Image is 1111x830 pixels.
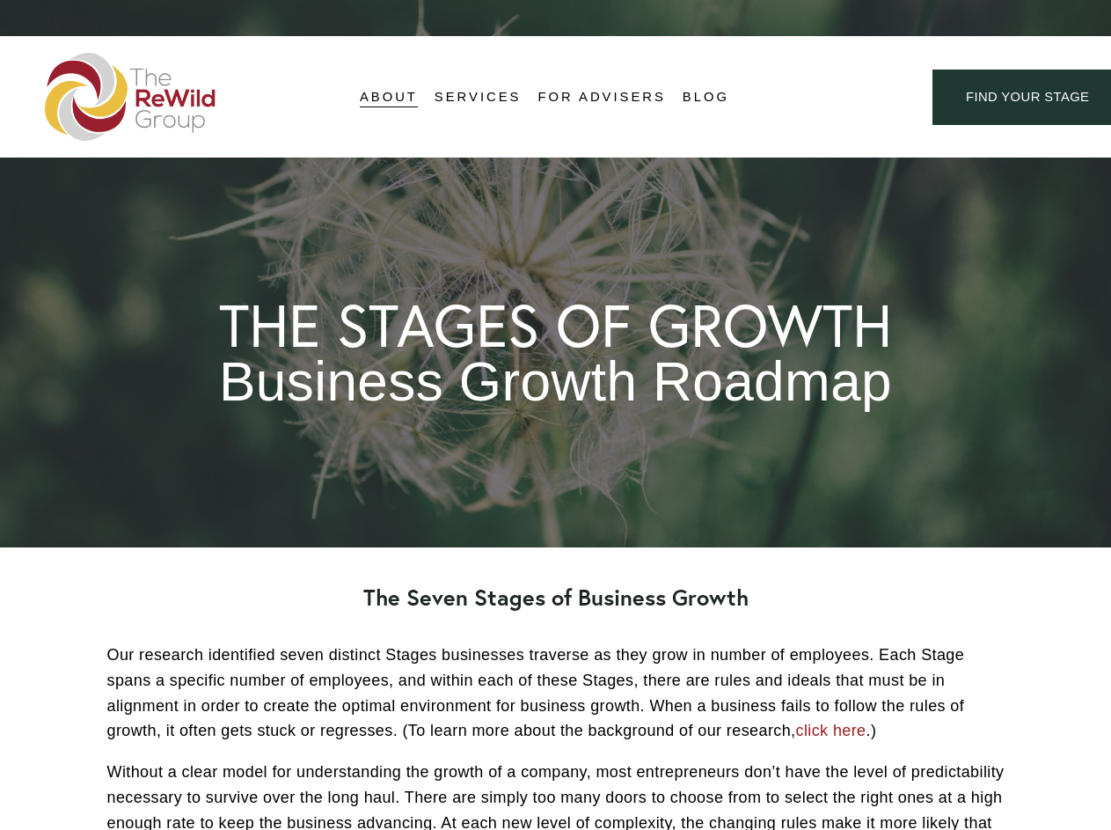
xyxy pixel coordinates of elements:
[107,643,1005,744] p: Our research identified seven distinct Stages businesses traverse as they grow in number of emplo...
[45,53,217,141] img: The ReWild Group
[435,84,522,111] a: folder dropdown
[795,722,866,739] a: click here
[219,355,892,409] p: Business Growth Roadmap
[435,85,522,109] span: Services
[219,297,892,356] h1: THE STAGES OF GROWTH
[360,85,418,109] span: About
[537,84,665,111] a: For Advisers
[360,84,418,111] a: folder dropdown
[683,84,729,111] a: Blog
[363,583,749,612] strong: The Seven Stages of Business Growth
